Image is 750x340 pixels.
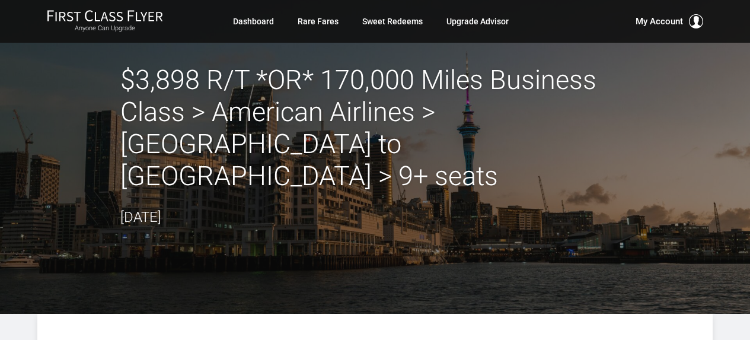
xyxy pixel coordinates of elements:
a: First Class FlyerAnyone Can Upgrade [47,9,163,33]
a: Dashboard [233,11,274,32]
small: Anyone Can Upgrade [47,24,163,33]
img: First Class Flyer [47,9,163,22]
button: My Account [636,14,703,28]
a: Sweet Redeems [362,11,423,32]
span: My Account [636,14,683,28]
h2: $3,898 R/T *OR* 170,000 Miles Business Class > American Airlines > [GEOGRAPHIC_DATA] to [GEOGRAPH... [120,64,630,192]
a: Upgrade Advisor [446,11,509,32]
time: [DATE] [120,209,161,225]
a: Rare Fares [298,11,339,32]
